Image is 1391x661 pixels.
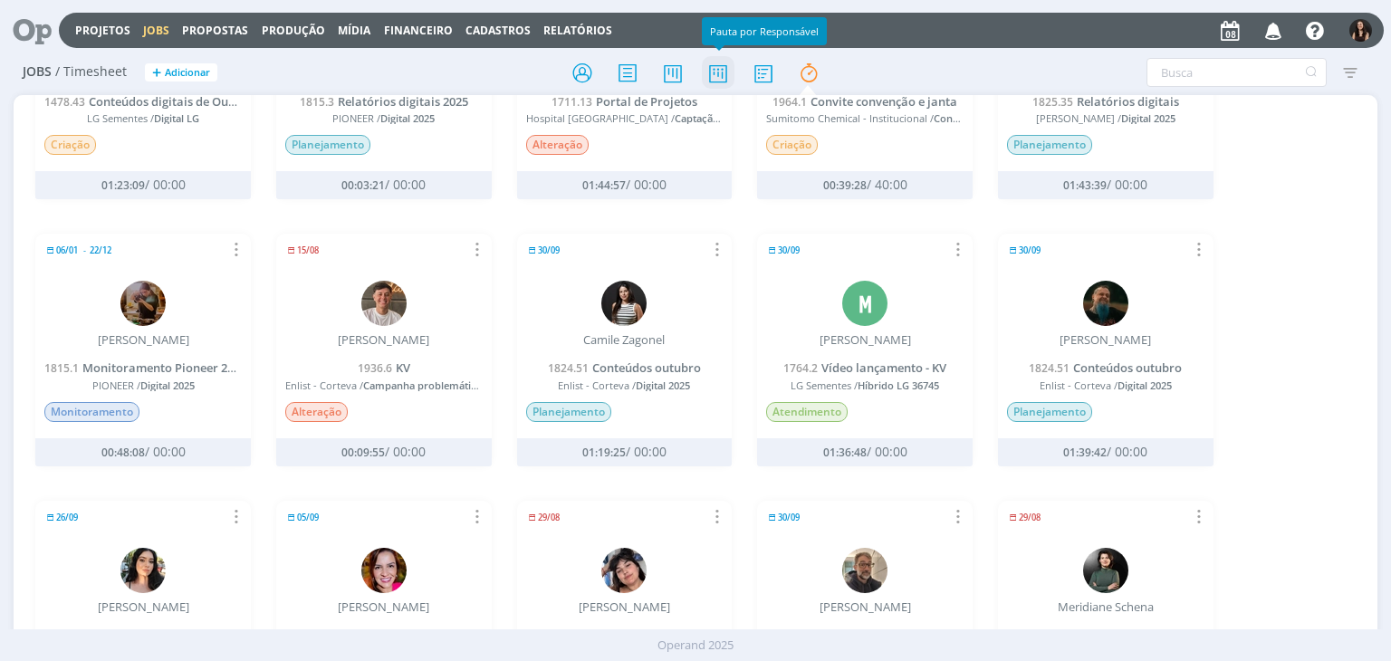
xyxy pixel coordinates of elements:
[823,177,867,193] span: 00:39:28
[361,281,407,326] img: T
[358,359,410,376] a: 1936.6KV
[76,445,211,460] div: / 00:00
[75,23,130,38] a: Projetos
[1118,378,1172,392] span: Digital 2025
[380,111,435,125] span: Digital 2025
[592,359,701,376] span: Conteúdos outubro
[1146,58,1327,87] input: Busca
[858,378,939,392] span: Híbrido LG 36745
[44,360,79,376] span: 1815.1
[798,445,933,460] div: / 00:00
[842,281,887,326] div: M
[465,23,531,38] span: Cadastros
[332,24,376,38] button: Mídia
[297,246,319,254] span: 15/08
[55,64,127,80] span: / Timesheet
[256,24,331,38] button: Produção
[44,94,85,110] span: 1478.43
[538,246,560,254] span: 30/09
[300,93,468,110] a: 1815.3Relatórios digitais 2025
[766,379,964,391] span: LG Sementes /
[82,359,246,376] span: Monitoramento Pioneer 2025
[811,93,957,110] span: Convite convenção e janta
[582,177,626,193] span: 01:44:57
[778,246,800,254] span: 30/09
[1007,402,1092,422] span: Planejamento
[596,93,697,110] span: Portal de Projetos
[285,379,483,391] span: Enlist - Corteva /
[154,111,199,125] span: Digital LG
[552,93,697,110] a: 1711.13Portal de Projetos
[526,112,724,124] span: Hospital [GEOGRAPHIC_DATA] /
[338,600,429,615] div: [PERSON_NAME]
[552,94,592,110] span: 1711.13
[842,548,887,593] img: R
[98,333,189,348] div: [PERSON_NAME]
[120,281,166,326] img: A
[316,177,451,193] div: / 00:00
[1019,513,1041,522] span: 29/08
[285,112,483,124] span: PIONEER /
[297,513,319,522] span: 05/09
[101,445,145,460] span: 00:48:08
[538,24,618,38] button: Relatórios
[143,23,169,38] a: Jobs
[1060,333,1151,348] div: [PERSON_NAME]
[76,177,211,193] div: / 00:00
[341,445,385,460] span: 00:09:55
[543,23,612,38] a: Relatórios
[538,513,560,522] span: 29/08
[138,24,175,38] button: Jobs
[23,64,52,80] span: Jobs
[582,445,626,460] span: 01:19:25
[1007,112,1204,124] span: [PERSON_NAME] /
[1019,246,1041,254] span: 30/09
[548,359,701,376] a: 1824.51Conteúdos outubro
[285,402,348,422] span: Alteração
[44,93,260,110] a: 1478.43Conteúdos digitais de Outubro
[285,135,370,155] span: Planejamento
[262,23,325,38] a: Produção
[56,513,78,522] span: 26/09
[526,135,589,155] span: Alteração
[44,359,246,376] a: 1815.1Monitoramento Pioneer 2025
[83,246,86,254] span: -
[772,94,807,110] span: 1964.1
[675,111,780,125] span: Captação de Recursos
[1038,445,1173,460] div: / 00:00
[140,378,195,392] span: Digital 2025
[1058,600,1154,615] div: Meridiane Schena
[557,445,692,460] div: / 00:00
[98,600,189,615] div: [PERSON_NAME]
[90,246,111,254] span: 22/12
[1083,281,1128,326] img: M
[1083,548,1128,593] img: M
[1038,177,1173,193] div: / 00:00
[1121,111,1175,125] span: Digital 2025
[1007,135,1092,155] span: Planejamento
[165,67,210,79] span: Adicionar
[783,359,946,376] a: 1764.2Vídeo lançamento - KV
[934,111,1029,125] span: Convenção Algodão
[145,63,217,82] button: +Adicionar
[557,177,692,193] div: / 00:00
[820,333,911,348] div: [PERSON_NAME]
[338,93,468,110] span: Relatórios digitais 2025
[363,378,486,392] span: Campanha problemáticas
[316,445,451,460] div: / 00:00
[338,333,429,348] div: [PERSON_NAME]
[1007,379,1204,391] span: Enlist - Corteva /
[766,135,818,155] span: Criação
[798,177,933,193] div: / 40:00
[1073,359,1182,376] span: Conteúdos outubro
[1032,93,1179,110] a: 1825.35Relatórios digitais
[89,93,260,110] span: Conteúdos digitais de Outubro
[601,548,647,593] img: E
[384,23,453,38] a: Financeiro
[396,359,410,376] span: KV
[548,360,589,376] span: 1824.51
[44,112,242,124] span: LG Sementes /
[766,112,964,124] span: Sumitomo Chemical - Institucional /
[526,402,611,422] span: Planejamento
[783,360,818,376] span: 1764.2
